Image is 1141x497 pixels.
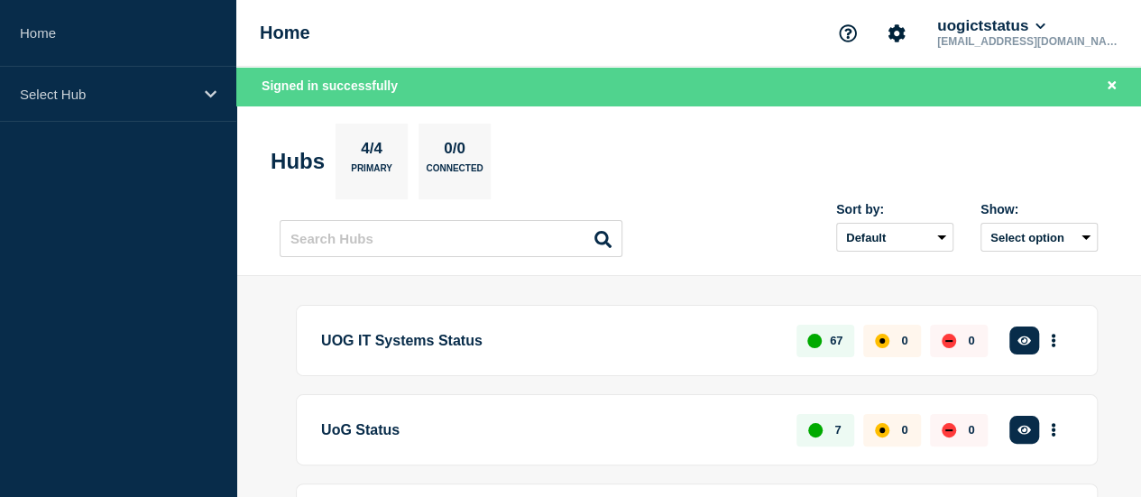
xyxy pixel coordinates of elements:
[875,334,889,348] div: affected
[1100,76,1123,97] button: Close banner
[262,78,398,93] span: Signed in successfully
[901,334,907,347] p: 0
[321,324,776,357] p: UOG IT Systems Status
[942,334,956,348] div: down
[830,334,842,347] p: 67
[1042,324,1065,357] button: More actions
[20,87,193,102] p: Select Hub
[836,223,953,252] select: Sort by
[354,140,390,163] p: 4/4
[807,334,822,348] div: up
[968,334,974,347] p: 0
[968,423,974,437] p: 0
[271,149,325,174] h2: Hubs
[878,14,916,52] button: Account settings
[934,17,1049,35] button: uogictstatus
[836,202,953,216] div: Sort by:
[901,423,907,437] p: 0
[934,35,1121,48] p: [EMAIL_ADDRESS][DOMAIN_NAME]
[808,423,823,437] div: up
[980,223,1098,252] button: Select option
[875,423,889,437] div: affected
[1042,413,1065,446] button: More actions
[829,14,867,52] button: Support
[260,23,310,43] h1: Home
[980,202,1098,216] div: Show:
[942,423,956,437] div: down
[280,220,622,257] input: Search Hubs
[834,423,841,437] p: 7
[426,163,483,182] p: Connected
[437,140,473,163] p: 0/0
[351,163,392,182] p: Primary
[321,413,776,446] p: UoG Status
